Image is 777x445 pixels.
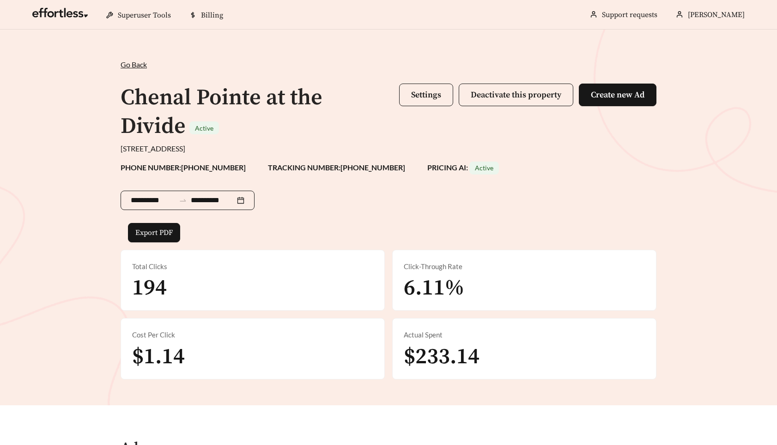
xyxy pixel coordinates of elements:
[399,84,453,106] button: Settings
[471,90,561,100] span: Deactivate this property
[688,10,745,19] span: [PERSON_NAME]
[118,11,171,20] span: Superuser Tools
[459,84,573,106] button: Deactivate this property
[195,124,213,132] span: Active
[121,143,656,154] div: [STREET_ADDRESS]
[404,343,480,371] span: $233.14
[411,90,441,100] span: Settings
[475,164,493,172] span: Active
[121,163,246,172] strong: PHONE NUMBER: [PHONE_NUMBER]
[404,261,645,272] div: Click-Through Rate
[179,196,187,204] span: to
[602,10,657,19] a: Support requests
[132,274,167,302] span: 194
[132,330,373,340] div: Cost Per Click
[132,261,373,272] div: Total Clicks
[132,343,185,371] span: $1.14
[427,163,499,172] strong: PRICING AI:
[579,84,656,106] button: Create new Ad
[179,196,187,204] span: swap-right
[121,84,322,140] h1: Chenal Pointe at the Divide
[404,330,645,340] div: Actual Spent
[268,163,405,172] strong: TRACKING NUMBER: [PHONE_NUMBER]
[121,60,147,69] span: Go Back
[201,11,223,20] span: Billing
[404,274,464,302] span: 6.11%
[135,227,173,238] span: Export PDF
[591,90,644,100] span: Create new Ad
[128,223,180,242] button: Export PDF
